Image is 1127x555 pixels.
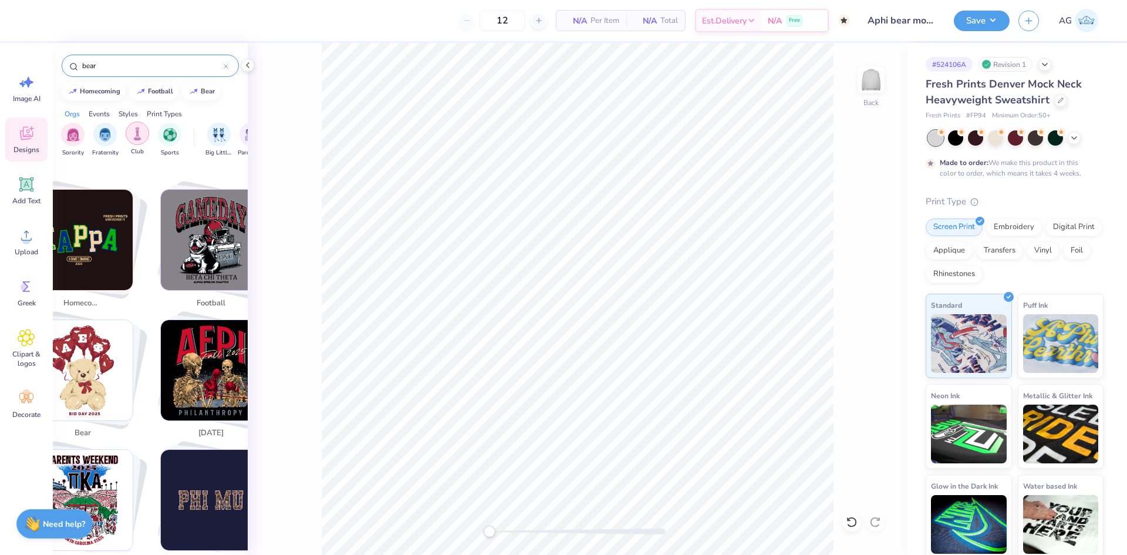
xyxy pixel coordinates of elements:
img: trend_line.gif [136,88,146,95]
div: filter for Sorority [61,123,85,157]
span: N/A [563,15,587,27]
span: Parent's Weekend [238,149,265,157]
div: We make this product in this color to order, which means it takes 4 weeks. [940,157,1084,179]
img: Fraternity Image [99,128,112,142]
span: Total [660,15,678,27]
div: filter for Sports [158,123,181,157]
img: Metallic & Glitter Ink [1023,405,1099,463]
img: Water based Ink [1023,495,1099,554]
span: Sorority [62,149,84,157]
div: football [148,88,173,95]
span: Clipart & logos [7,349,46,368]
button: filter button [238,123,265,157]
span: Est. Delivery [702,15,747,27]
div: Styles [119,109,138,119]
div: Accessibility label [484,526,495,537]
span: Club [131,147,144,156]
div: Events [89,109,110,119]
button: Stack Card Button halloween [153,319,276,444]
div: filter for Club [126,122,149,156]
img: football [161,190,261,290]
span: AG [1059,14,1072,28]
button: Save [954,11,1010,31]
div: filter for Parent's Weekend [238,123,265,157]
span: Free [789,16,800,25]
a: AG [1054,9,1104,32]
img: Back [859,68,883,92]
img: bear [32,320,133,421]
span: Designs [14,145,39,154]
span: Fresh Prints Denver Mock Neck Heavyweight Sweatshirt [926,77,1082,107]
span: Neon Ink [931,389,960,402]
button: filter button [61,123,85,157]
img: phi mu [161,450,261,550]
input: Try "Alpha" [81,60,224,72]
input: – – [480,10,525,31]
div: # 524106A [926,57,973,72]
span: Greek [18,298,36,308]
div: Print Type [926,195,1104,208]
div: Foil [1063,242,1091,260]
div: Screen Print [926,218,983,236]
div: bear [201,88,215,95]
span: homecoming [63,298,102,310]
button: Stack Card Button homecoming [25,189,147,314]
span: N/A [633,15,657,27]
span: Decorate [12,410,41,419]
span: bear [63,428,102,439]
div: Embroidery [986,218,1042,236]
button: filter button [126,123,149,157]
button: homecoming [62,83,126,100]
span: Image AI [13,94,41,103]
button: bear [183,83,220,100]
img: Club Image [131,127,144,140]
img: trend_line.gif [189,88,198,95]
button: Stack Card Button football [153,189,276,314]
span: Minimum Order: 50 + [992,111,1051,121]
img: Sports Image [163,128,177,142]
img: Big Little Reveal Image [212,128,225,142]
div: Orgs [65,109,80,119]
span: Standard [931,299,962,311]
div: homecoming [80,88,120,95]
span: [DATE] [192,428,230,439]
img: parents weekend [32,450,133,550]
span: Per Item [591,15,619,27]
input: Untitled Design [859,9,945,32]
button: filter button [205,123,232,157]
div: Vinyl [1027,242,1059,260]
span: Metallic & Glitter Ink [1023,389,1092,402]
img: Standard [931,314,1007,373]
span: Add Text [12,196,41,206]
div: Applique [926,242,973,260]
img: Neon Ink [931,405,1007,463]
img: Sorority Image [66,128,80,142]
span: Fraternity [92,149,119,157]
strong: Need help? [43,519,85,530]
img: trend_line.gif [68,88,77,95]
button: filter button [158,123,181,157]
div: filter for Fraternity [92,123,119,157]
div: filter for Big Little Reveal [205,123,232,157]
button: Stack Card Button bear [25,319,147,444]
div: Revision 1 [978,57,1032,72]
button: football [130,83,178,100]
img: halloween [161,320,261,421]
img: homecoming [32,190,133,290]
button: filter button [92,123,119,157]
div: Transfers [976,242,1023,260]
span: Glow in the Dark Ink [931,480,998,492]
span: Big Little Reveal [205,149,232,157]
div: Back [863,97,879,108]
strong: Made to order: [940,158,988,167]
img: Glow in the Dark Ink [931,495,1007,554]
span: Fresh Prints [926,111,960,121]
div: Digital Print [1045,218,1102,236]
div: Rhinestones [926,265,983,283]
img: Aljosh Eyron Garcia [1075,9,1098,32]
img: Parent's Weekend Image [245,128,258,142]
span: Water based Ink [1023,480,1077,492]
div: Print Types [147,109,182,119]
span: Sports [161,149,179,157]
img: Puff Ink [1023,314,1099,373]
